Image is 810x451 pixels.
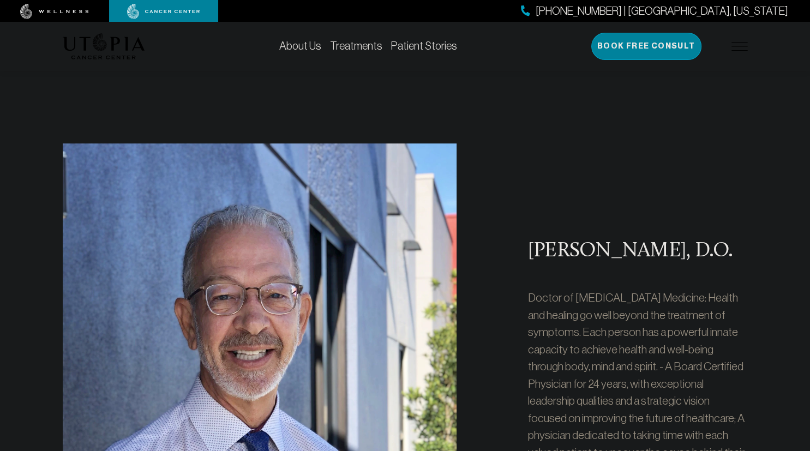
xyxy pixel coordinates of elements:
[63,33,145,59] img: logo
[391,40,457,52] a: Patient Stories
[591,33,701,60] button: Book Free Consult
[521,3,788,19] a: [PHONE_NUMBER] | [GEOGRAPHIC_DATA], [US_STATE]
[731,42,748,51] img: icon-hamburger
[279,40,321,52] a: About Us
[536,3,788,19] span: [PHONE_NUMBER] | [GEOGRAPHIC_DATA], [US_STATE]
[330,40,382,52] a: Treatments
[127,4,200,19] img: cancer center
[20,4,89,19] img: wellness
[528,240,748,263] h2: [PERSON_NAME], D.O.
